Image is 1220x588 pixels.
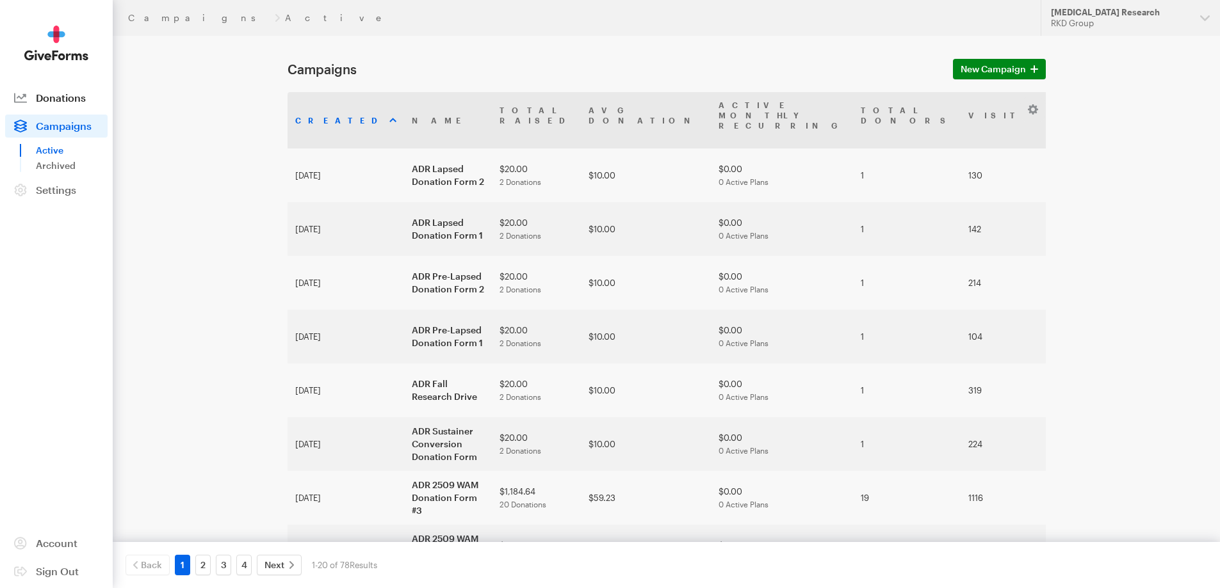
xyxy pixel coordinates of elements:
[853,310,961,363] td: 1
[711,471,853,525] td: $0.00
[719,285,769,294] span: 0 Active Plans
[853,202,961,256] td: 1
[853,363,961,417] td: 1
[404,310,492,363] td: ADR Pre-Lapsed Donation Form 1
[36,143,108,158] a: Active
[961,363,1043,417] td: 319
[711,202,853,256] td: $0.00
[288,417,404,471] td: [DATE]
[288,525,404,578] td: [DATE]
[288,61,938,77] h1: Campaigns
[404,363,492,417] td: ADR Fall Research Drive
[404,202,492,256] td: ADR Lapsed Donation Form 1
[719,392,769,401] span: 0 Active Plans
[719,231,769,240] span: 0 Active Plans
[711,363,853,417] td: $0.00
[1043,202,1125,256] td: 1.41%
[581,471,711,525] td: $59.23
[288,148,404,202] td: [DATE]
[961,310,1043,363] td: 104
[492,148,581,202] td: $20.00
[500,446,541,455] span: 2 Donations
[581,363,711,417] td: $10.00
[711,310,853,363] td: $0.00
[5,115,108,138] a: Campaigns
[24,26,88,61] img: GiveForms
[581,256,711,310] td: $10.00
[5,532,108,555] a: Account
[711,525,853,578] td: $188.66
[216,555,231,575] a: 3
[853,256,961,310] td: 1
[195,555,211,575] a: 2
[581,525,711,578] td: $125.23
[492,310,581,363] td: $20.00
[128,13,270,23] a: Campaigns
[581,310,711,363] td: $10.00
[961,92,1043,148] th: Visits: activate to sort column ascending
[1051,7,1190,18] div: [MEDICAL_DATA] Research
[853,471,961,525] td: 19
[288,202,404,256] td: [DATE]
[853,148,961,202] td: 1
[581,417,711,471] td: $10.00
[500,285,541,294] span: 2 Donations
[404,92,492,148] th: Name: activate to sort column ascending
[288,92,404,148] th: Created: activate to sort column ascending
[719,446,769,455] span: 0 Active Plans
[36,158,108,173] a: Archived
[719,500,769,509] span: 0 Active Plans
[5,560,108,583] a: Sign Out
[853,525,961,578] td: 232
[492,471,581,525] td: $1,184.64
[404,471,492,525] td: ADR 2509 WAM Donation Form #3
[500,231,541,240] span: 2 Donations
[404,525,492,578] td: ADR 2509 WAM Donation Form #2
[5,179,108,202] a: Settings
[36,120,92,132] span: Campaigns
[492,202,581,256] td: $20.00
[1043,310,1125,363] td: 1.92%
[288,471,404,525] td: [DATE]
[711,148,853,202] td: $0.00
[1051,18,1190,29] div: RKD Group
[288,256,404,310] td: [DATE]
[1043,92,1125,148] th: Conv. Rate: activate to sort column ascending
[961,148,1043,202] td: 130
[264,557,284,573] span: Next
[492,417,581,471] td: $20.00
[581,148,711,202] td: $10.00
[719,338,769,347] span: 0 Active Plans
[492,363,581,417] td: $20.00
[288,363,404,417] td: [DATE]
[5,86,108,109] a: Donations
[961,525,1043,578] td: 4501
[953,59,1046,79] a: New Campaign
[500,177,541,186] span: 2 Donations
[581,92,711,148] th: AvgDonation: activate to sort column ascending
[312,555,377,575] div: 1-20 of 78
[492,256,581,310] td: $20.00
[1043,525,1125,578] td: 5.18%
[1043,363,1125,417] td: 0.63%
[288,310,404,363] td: [DATE]
[500,500,546,509] span: 20 Donations
[404,256,492,310] td: ADR Pre-Lapsed Donation Form 2
[36,565,79,577] span: Sign Out
[492,525,581,578] td: $29,179.67
[36,537,77,549] span: Account
[36,184,76,196] span: Settings
[961,471,1043,525] td: 1116
[711,417,853,471] td: $0.00
[1043,417,1125,471] td: 0.89%
[404,148,492,202] td: ADR Lapsed Donation Form 2
[492,92,581,148] th: TotalRaised: activate to sort column ascending
[961,61,1026,77] span: New Campaign
[1043,148,1125,202] td: 1.54%
[1043,256,1125,310] td: 0.93%
[961,256,1043,310] td: 214
[350,560,377,570] span: Results
[711,92,853,148] th: Active MonthlyRecurring: activate to sort column ascending
[853,92,961,148] th: TotalDonors: activate to sort column ascending
[257,555,302,575] a: Next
